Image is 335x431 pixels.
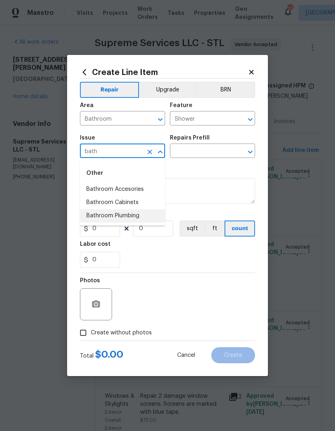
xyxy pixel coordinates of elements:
[80,82,139,98] button: Repair
[155,146,166,158] button: Close
[95,350,123,359] span: $ 0.00
[224,352,242,358] span: Create
[80,209,165,223] li: Bathroom Plumbing
[80,241,110,247] h5: Labor cost
[144,146,155,158] button: Clear
[155,114,166,125] button: Open
[80,350,123,360] div: Total
[196,82,255,98] button: BRN
[139,82,196,98] button: Upgrade
[170,135,210,141] h5: Repairs Prefill
[177,352,195,358] span: Cancel
[245,114,256,125] button: Open
[80,278,100,283] h5: Photos
[170,103,192,108] h5: Feature
[80,135,95,141] h5: Issue
[245,146,256,158] button: Open
[225,221,255,237] button: count
[80,183,165,196] li: Bathroom Accesories
[180,221,204,237] button: sqft
[80,164,165,183] div: Other
[91,329,152,337] span: Create without photos
[164,347,208,363] button: Cancel
[211,347,255,363] button: Create
[80,196,165,209] li: Bathroom Cabinets
[204,221,225,237] button: ft
[80,103,94,108] h5: Area
[80,68,248,77] h2: Create Line Item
